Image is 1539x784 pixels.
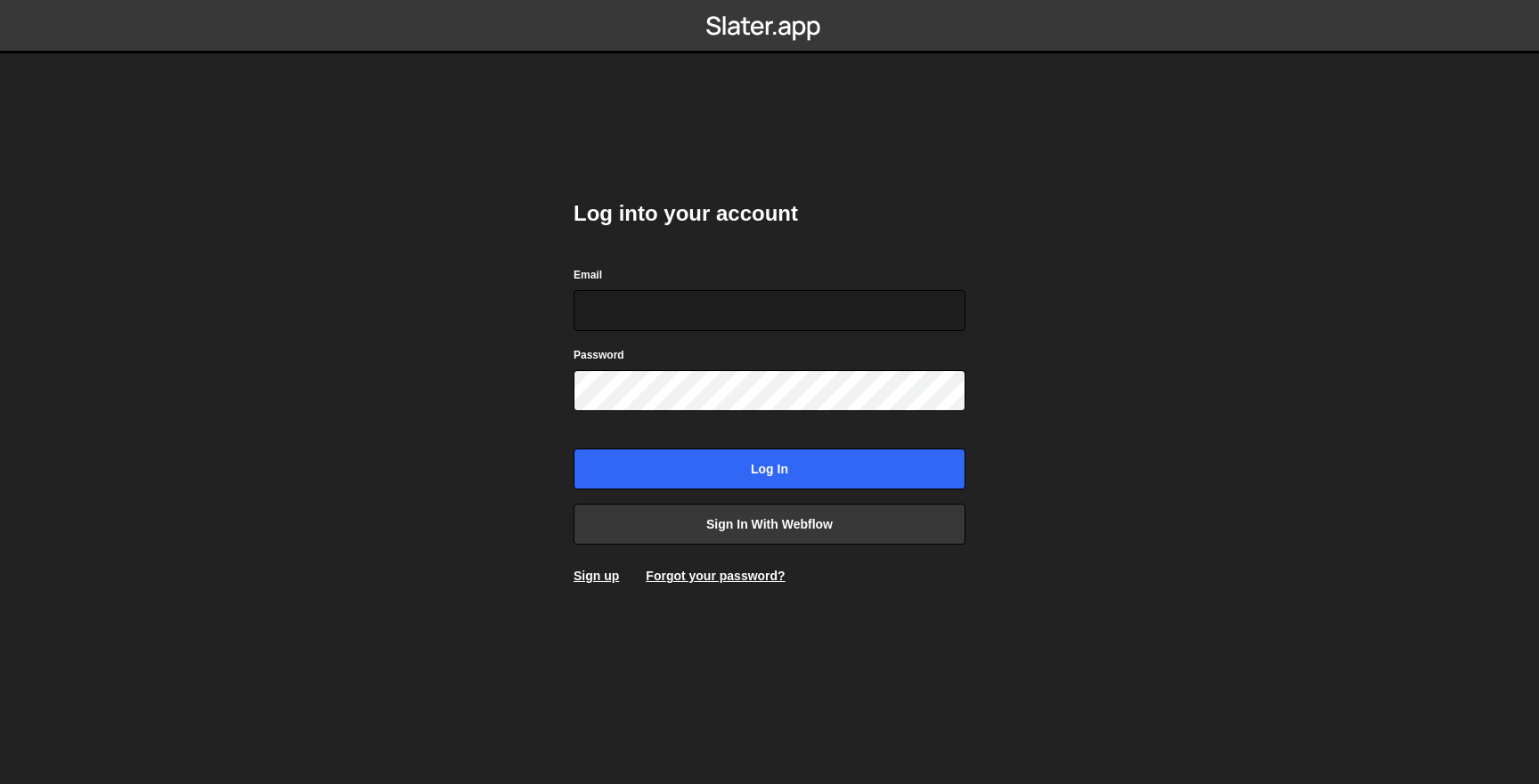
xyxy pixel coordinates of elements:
a: Forgot your password? [646,569,785,583]
label: Password [574,346,624,364]
input: Log in [574,449,965,489]
a: Sign in with Webflow [574,504,965,545]
h2: Log into your account [574,199,965,228]
a: Sign up [574,569,619,583]
label: Email [574,266,602,284]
